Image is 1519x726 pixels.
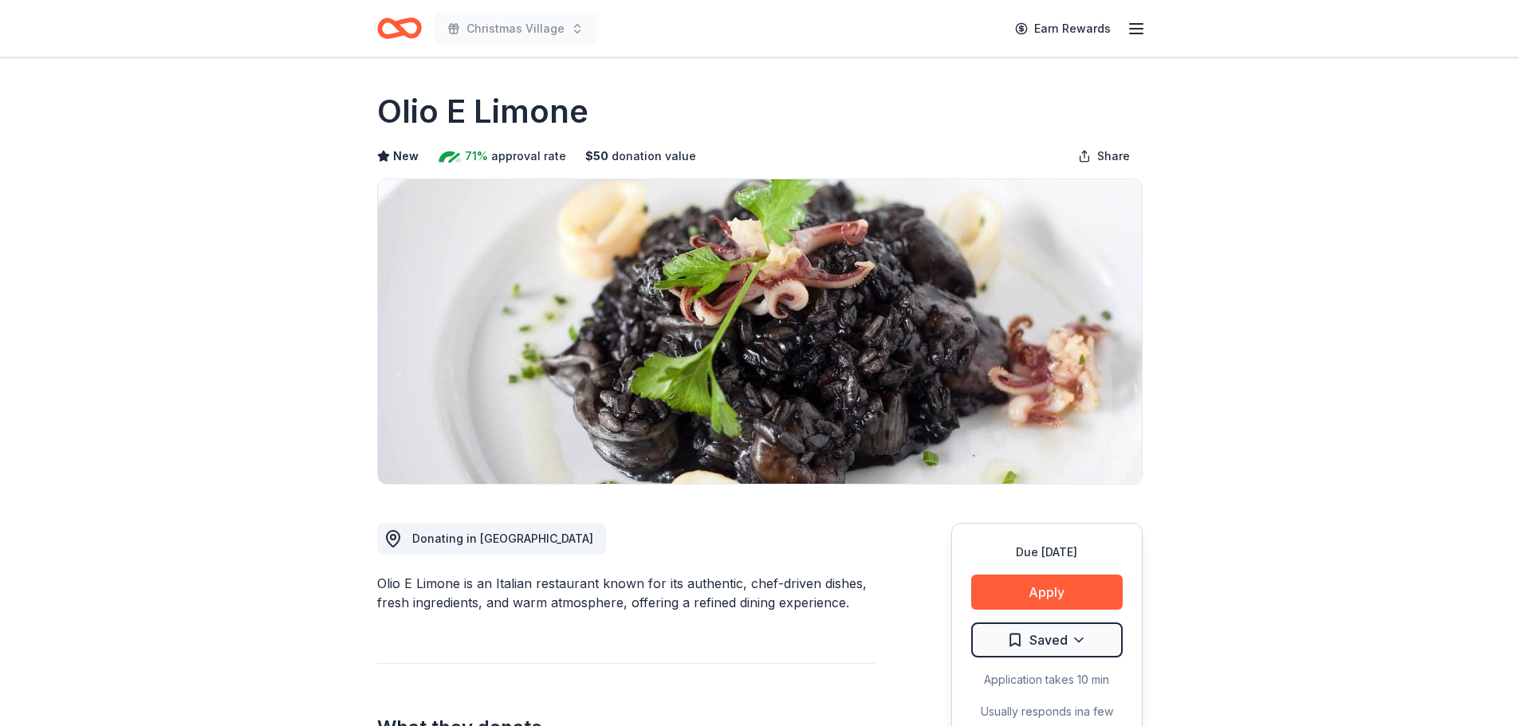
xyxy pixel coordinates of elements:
span: approval rate [491,147,566,166]
div: Olio E Limone is an Italian restaurant known for its authentic, chef-driven dishes, fresh ingredi... [377,574,875,612]
span: 71% [465,147,488,166]
span: $ 50 [585,147,608,166]
div: Application takes 10 min [971,670,1123,689]
button: Saved [971,622,1123,657]
div: Due [DATE] [971,543,1123,562]
button: Apply [971,575,1123,610]
span: New [393,147,419,166]
span: Share [1097,147,1130,166]
button: Christmas Village [435,13,596,45]
img: Image for Olio E Limone [378,179,1142,484]
a: Earn Rewards [1005,14,1120,43]
h1: Olio E Limone [377,89,588,134]
button: Share [1065,140,1143,172]
span: Christmas Village [466,19,565,38]
a: Home [377,10,422,47]
span: Donating in [GEOGRAPHIC_DATA] [412,532,593,545]
span: Saved [1029,630,1068,650]
span: donation value [612,147,696,166]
